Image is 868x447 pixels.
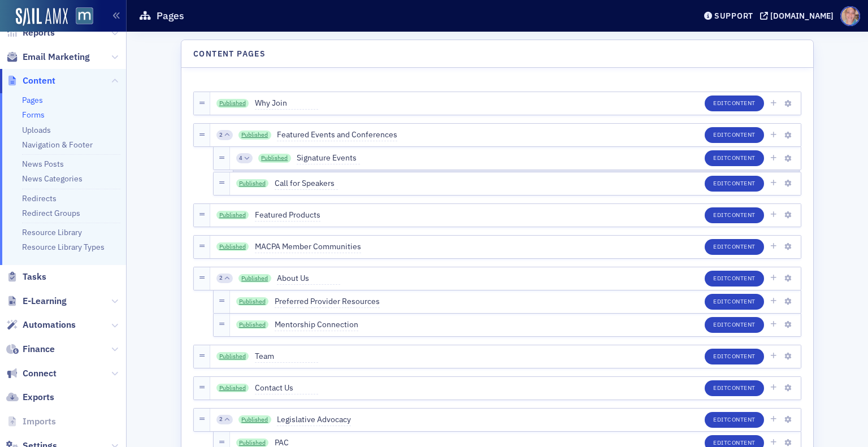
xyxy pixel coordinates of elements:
span: Content [727,320,756,328]
span: Finance [23,343,55,355]
span: Content [23,75,55,87]
div: Support [714,11,753,21]
span: Signature Events [297,152,360,164]
span: Content [727,242,756,250]
span: Featured Events and Conferences [277,129,397,141]
a: Uploads [22,125,51,135]
button: EditContent [705,127,764,143]
span: Exports [23,391,54,403]
span: Why Join [255,97,318,110]
span: 2 [219,131,223,139]
span: Contact Us [255,382,318,394]
button: EditContent [705,150,764,166]
span: Content [727,131,756,138]
a: Published [216,384,249,393]
a: Automations [6,319,76,331]
a: Published [236,297,269,306]
span: Reports [23,27,55,39]
span: Content [727,297,756,305]
a: Content [6,75,55,87]
span: Connect [23,367,57,380]
span: Content [727,179,756,187]
span: Content [727,439,756,446]
h1: Pages [157,9,184,23]
img: SailAMX [16,8,68,26]
span: Preferred Provider Resources [275,296,380,308]
span: 4 [239,154,242,162]
a: News Categories [22,173,83,184]
a: View Homepage [68,7,93,27]
button: EditContent [705,271,764,287]
a: Redirects [22,193,57,203]
span: Content [727,274,756,282]
img: SailAMX [76,7,93,25]
span: E-Learning [23,295,67,307]
button: EditContent [705,317,764,333]
span: 2 [219,415,223,423]
a: Published [238,415,271,424]
span: Mentorship Connection [275,319,358,331]
h4: Content Pages [193,48,266,60]
a: Pages [22,95,43,105]
button: EditContent [705,412,764,428]
a: Published [216,242,249,251]
a: News Posts [22,159,64,169]
button: EditContent [705,380,764,396]
span: Content [727,211,756,219]
span: Legislative Advocacy [277,414,351,426]
a: Published [216,99,249,108]
span: Content [727,352,756,360]
span: Call for Speakers [275,177,338,190]
a: Published [238,274,271,283]
span: Content [727,384,756,392]
a: Forms [22,110,45,120]
span: Imports [23,415,56,428]
a: Published [238,131,271,140]
span: Team [255,350,318,363]
button: EditContent [705,176,764,192]
span: 2 [219,274,223,282]
button: EditContent [705,349,764,364]
span: MACPA Member Communities [255,241,361,253]
button: EditContent [705,239,764,255]
button: EditContent [705,96,764,111]
button: EditContent [705,207,764,223]
span: Automations [23,319,76,331]
a: Reports [6,27,55,39]
span: Tasks [23,271,46,283]
span: Content [727,415,756,423]
a: Published [216,211,249,220]
a: Redirect Groups [22,208,80,218]
a: Email Marketing [6,51,90,63]
a: Published [236,179,269,188]
div: [DOMAIN_NAME] [770,11,834,21]
a: Finance [6,343,55,355]
a: Published [216,352,249,361]
a: Navigation & Footer [22,140,93,150]
span: About Us [277,272,340,285]
a: Resource Library [22,227,82,237]
a: Connect [6,367,57,380]
span: Profile [840,6,860,26]
span: Featured Products [255,209,320,222]
a: Published [258,154,291,163]
a: Tasks [6,271,46,283]
a: Exports [6,391,54,403]
a: Resource Library Types [22,242,105,252]
button: [DOMAIN_NAME] [760,12,837,20]
button: EditContent [705,294,764,310]
a: Published [236,320,269,329]
a: E-Learning [6,295,67,307]
span: Content [727,99,756,107]
a: Imports [6,415,56,428]
span: Content [727,154,756,162]
span: Email Marketing [23,51,90,63]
